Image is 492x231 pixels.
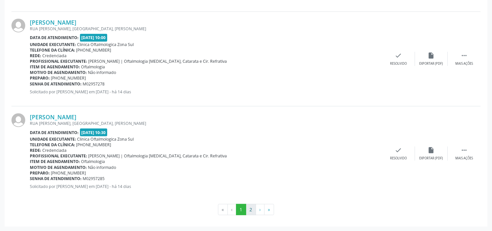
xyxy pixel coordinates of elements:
[30,170,50,176] b: Preparo:
[395,52,402,59] i: check
[83,176,105,181] span: M02957285
[30,47,75,53] b: Telefone da clínica:
[77,42,134,47] span: Clinica Oftalmologica Zona Sul
[43,148,67,153] span: Credenciada
[30,148,41,153] b: Rede:
[30,70,87,75] b: Motivo de agendamento:
[461,52,468,59] i: 
[30,159,80,164] b: Item de agendamento:
[461,147,468,154] i: 
[428,52,435,59] i: insert_drive_file
[80,34,108,41] span: [DATE] 10:00
[30,35,79,40] b: Data de atendimento:
[30,130,79,135] b: Data de atendimento:
[88,165,116,170] span: Não informado
[43,53,67,58] span: Credenciada
[390,156,407,161] div: Resolvido
[455,156,473,161] div: Mais ações
[246,204,256,215] button: Go to page 2
[390,61,407,66] div: Resolvido
[30,184,382,189] p: Solicitado por [PERSON_NAME] em [DATE] - há 14 dias
[428,147,435,154] i: insert_drive_file
[30,81,82,87] b: Senha de atendimento:
[30,176,82,181] b: Senha de atendimento:
[30,136,76,142] b: Unidade executante:
[264,204,274,215] button: Go to last page
[11,113,25,127] img: img
[76,142,111,148] span: [PHONE_NUMBER]
[30,142,75,148] b: Telefone da clínica:
[11,204,481,215] ul: Pagination
[30,64,80,70] b: Item de agendamento:
[77,136,134,142] span: Clinica Oftalmologica Zona Sul
[256,204,265,215] button: Go to next page
[30,121,382,126] div: RUA [PERSON_NAME], [GEOGRAPHIC_DATA], [PERSON_NAME]
[89,58,227,64] span: [PERSON_NAME] | Oftalmologia [MEDICAL_DATA], Catarata e Cir. Refrativa
[89,153,227,159] span: [PERSON_NAME] | Oftalmologia [MEDICAL_DATA], Catarata e Cir. Refrativa
[30,42,76,47] b: Unidade executante:
[83,81,105,87] span: M02957278
[395,147,402,154] i: check
[30,26,382,32] div: RUA [PERSON_NAME], [GEOGRAPHIC_DATA], [PERSON_NAME]
[76,47,111,53] span: [PHONE_NUMBER]
[51,170,86,176] span: [PHONE_NUMBER]
[80,128,108,136] span: [DATE] 10:30
[30,75,50,81] b: Preparo:
[51,75,86,81] span: [PHONE_NUMBER]
[30,58,87,64] b: Profissional executante:
[236,204,246,215] button: Go to page 1
[30,153,87,159] b: Profissional executante:
[30,53,41,58] b: Rede:
[11,19,25,33] img: img
[81,159,105,164] span: Oftalmologia
[420,156,443,161] div: Exportar (PDF)
[30,113,76,121] a: [PERSON_NAME]
[30,165,87,170] b: Motivo de agendamento:
[30,19,76,26] a: [PERSON_NAME]
[455,61,473,66] div: Mais ações
[420,61,443,66] div: Exportar (PDF)
[88,70,116,75] span: Não informado
[30,89,382,95] p: Solicitado por [PERSON_NAME] em [DATE] - há 14 dias
[81,64,105,70] span: Oftalmologia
